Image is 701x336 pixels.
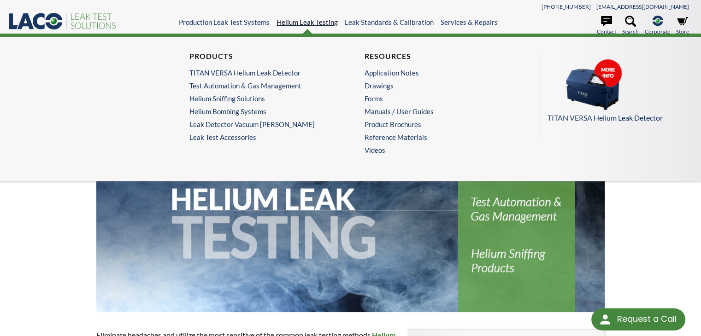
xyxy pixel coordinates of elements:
a: Helium Bombing Systems [189,107,332,116]
a: Test Automation & Gas Management [189,81,332,90]
a: Helium Sniffing Solutions [189,94,332,103]
a: TITAN VERSA Helium Leak Detector [189,69,332,77]
div: Request a Call [617,308,676,330]
div: v 4.0.25 [26,15,45,22]
a: Drawings [365,81,507,90]
a: TITAN VERSA Helium Leak Detector [548,59,687,124]
h4: Resources [365,52,507,61]
a: Store [676,16,689,36]
a: Manuals / User Guides [365,107,507,116]
h4: Products [189,52,332,61]
a: [EMAIL_ADDRESS][DOMAIN_NAME] [596,3,689,10]
div: Request a Call [591,308,685,330]
img: tab_domain_overview_orange.svg [25,55,32,63]
div: Keywords by Traffic [102,56,155,62]
a: Production Leak Test Systems [179,18,270,26]
div: Domain: [DOMAIN_NAME] [24,24,101,31]
a: Leak Test Accessories [189,133,336,141]
a: Leak Detector Vacuum [PERSON_NAME] [189,120,332,128]
a: Forms [365,94,507,103]
img: website_grey.svg [15,24,22,31]
a: Leak Standards & Calibration [345,18,434,26]
a: Reference Materials [365,133,507,141]
img: Helium Leak Testing header [96,109,605,312]
a: Videos [365,146,512,154]
a: Contact [597,16,616,36]
a: Helium Leak Testing [277,18,338,26]
a: Product Brochures [365,120,507,128]
span: Corporate [645,27,670,36]
a: Search [622,16,639,36]
a: [PHONE_NUMBER] [542,3,591,10]
p: TITAN VERSA Helium Leak Detector [548,112,687,124]
img: logo_orange.svg [15,15,22,22]
img: Menu_Pods_TV.png [548,59,640,110]
a: Services & Repairs [441,18,498,26]
a: Application Notes [365,69,507,77]
div: Domain Overview [35,56,82,62]
img: round button [598,312,613,327]
img: tab_keywords_by_traffic_grey.svg [92,55,99,63]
